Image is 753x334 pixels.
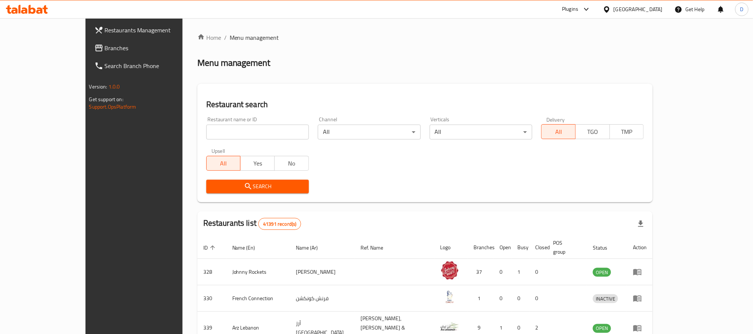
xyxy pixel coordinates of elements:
[627,236,653,259] th: Action
[296,243,327,252] span: Name (Ar)
[88,39,211,57] a: Branches
[278,158,306,169] span: No
[88,21,211,39] a: Restaurants Management
[530,259,547,285] td: 0
[632,215,650,233] div: Export file
[544,126,573,137] span: All
[258,218,301,230] div: Total records count
[212,182,303,191] span: Search
[512,285,530,312] td: 0
[613,126,641,137] span: TMP
[197,33,653,42] nav: breadcrumb
[593,295,618,303] span: INACTIVE
[593,324,611,333] div: OPEN
[512,236,530,259] th: Busy
[89,94,123,104] span: Get support on:
[593,294,618,303] div: INACTIVE
[226,259,290,285] td: Johnny Rockets
[105,44,205,52] span: Branches
[89,82,107,91] span: Version:
[494,259,512,285] td: 0
[468,285,494,312] td: 1
[593,268,611,277] span: OPEN
[575,124,610,139] button: TGO
[468,236,494,259] th: Branches
[197,285,226,312] td: 330
[88,57,211,75] a: Search Branch Phone
[206,125,309,139] input: Search for restaurant name or ID..
[546,117,565,122] label: Delivery
[290,259,355,285] td: [PERSON_NAME]
[434,236,468,259] th: Logo
[541,124,576,139] button: All
[210,158,238,169] span: All
[206,180,309,193] button: Search
[318,125,420,139] div: All
[593,324,611,333] span: OPEN
[109,82,120,91] span: 1.0.0
[361,243,393,252] span: Ref. Name
[290,285,355,312] td: فرنش كونكشن
[224,33,227,42] li: /
[740,5,743,13] span: D
[240,156,275,171] button: Yes
[633,267,647,276] div: Menu
[197,57,271,69] h2: Menu management
[211,148,225,154] label: Upsell
[206,99,644,110] h2: Restaurant search
[105,26,205,35] span: Restaurants Management
[633,324,647,333] div: Menu
[430,125,532,139] div: All
[89,102,136,112] a: Support.OpsPlatform
[440,288,459,306] img: French Connection
[562,5,578,14] div: Plugins
[230,33,279,42] span: Menu management
[203,243,217,252] span: ID
[206,156,241,171] button: All
[274,156,309,171] button: No
[468,259,494,285] td: 37
[440,261,459,280] img: Johnny Rockets
[530,285,547,312] td: 0
[494,236,512,259] th: Open
[243,158,272,169] span: Yes
[105,61,205,70] span: Search Branch Phone
[226,285,290,312] td: French Connection
[579,126,607,137] span: TGO
[530,236,547,259] th: Closed
[259,221,301,228] span: 41391 record(s)
[494,285,512,312] td: 0
[633,294,647,303] div: Menu
[553,238,578,256] span: POS group
[512,259,530,285] td: 1
[593,243,617,252] span: Status
[610,124,644,139] button: TMP
[614,5,663,13] div: [GEOGRAPHIC_DATA]
[232,243,265,252] span: Name (En)
[203,218,301,230] h2: Restaurants list
[197,259,226,285] td: 328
